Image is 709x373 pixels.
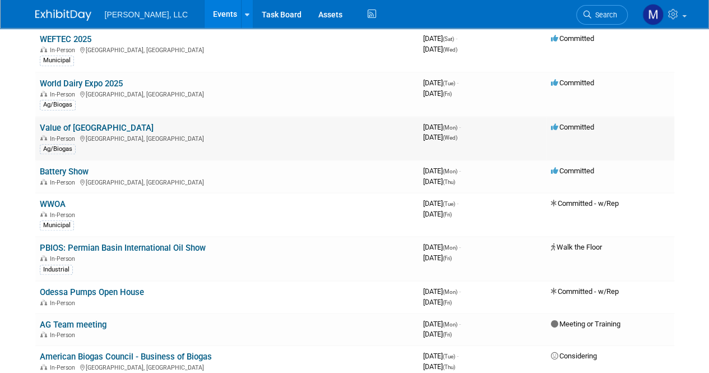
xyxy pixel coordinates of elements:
span: Committed [551,34,594,43]
span: - [459,243,461,251]
span: Committed [551,123,594,131]
div: Ag/Biogas [40,144,76,154]
span: Committed [551,167,594,175]
span: (Tue) [443,353,455,360]
div: [GEOGRAPHIC_DATA], [GEOGRAPHIC_DATA] [40,45,414,54]
img: In-Person Event [40,47,47,52]
span: - [457,79,458,87]
span: - [459,320,461,328]
span: (Fri) [443,331,452,338]
span: Committed - w/Rep [551,199,619,208]
span: [DATE] [423,352,458,360]
div: Municipal [40,220,74,231]
a: Search [576,5,628,25]
div: Industrial [40,265,73,275]
span: Considering [551,352,597,360]
span: Meeting or Training [551,320,620,328]
span: [DATE] [423,243,461,251]
img: In-Person Event [40,211,47,217]
a: WEFTEC 2025 [40,34,91,44]
span: Committed - w/Rep [551,287,619,296]
span: In-Person [50,179,78,186]
span: - [456,34,457,43]
span: In-Person [50,300,78,307]
span: (Thu) [443,179,455,185]
span: (Fri) [443,91,452,97]
span: (Mon) [443,321,457,328]
span: - [457,352,458,360]
span: (Mon) [443,289,457,295]
span: (Wed) [443,47,457,53]
span: [DATE] [423,167,461,175]
span: (Wed) [443,135,457,141]
a: PBIOS: Permian Basin International Oil Show [40,243,206,253]
span: (Mon) [443,245,457,251]
div: [GEOGRAPHIC_DATA], [GEOGRAPHIC_DATA] [40,362,414,371]
span: [DATE] [423,320,461,328]
span: (Thu) [443,364,455,370]
span: In-Person [50,255,78,263]
span: [DATE] [423,34,457,43]
a: WWOA [40,199,66,209]
span: In-Person [50,331,78,339]
a: Battery Show [40,167,89,177]
span: (Sat) [443,36,454,42]
a: World Dairy Expo 2025 [40,79,123,89]
span: [DATE] [423,254,452,262]
span: In-Person [50,47,78,54]
span: (Mon) [443,168,457,174]
img: In-Person Event [40,255,47,261]
span: Search [591,11,617,19]
img: In-Person Event [40,331,47,337]
span: (Fri) [443,211,452,218]
a: AG Team meeting [40,320,106,330]
img: In-Person Event [40,179,47,185]
a: Odessa Pumps Open House [40,287,144,297]
div: [GEOGRAPHIC_DATA], [GEOGRAPHIC_DATA] [40,133,414,142]
span: [DATE] [423,287,461,296]
span: [DATE] [423,199,458,208]
span: (Mon) [443,125,457,131]
span: - [459,167,461,175]
a: Value of [GEOGRAPHIC_DATA] [40,123,154,133]
span: Committed [551,79,594,87]
img: In-Person Event [40,135,47,141]
span: In-Person [50,91,78,98]
span: [DATE] [423,362,455,371]
div: Ag/Biogas [40,100,76,110]
span: [PERSON_NAME], LLC [105,10,188,19]
span: [DATE] [423,79,458,87]
img: In-Person Event [40,364,47,370]
span: [DATE] [423,330,452,338]
span: (Tue) [443,80,455,86]
span: (Tue) [443,201,455,207]
div: [GEOGRAPHIC_DATA], [GEOGRAPHIC_DATA] [40,177,414,186]
span: [DATE] [423,298,452,306]
img: Mitchell Brown [642,4,664,25]
span: [DATE] [423,123,461,131]
span: [DATE] [423,133,457,141]
a: American Biogas Council - Business of Biogas [40,352,212,362]
span: - [457,199,458,208]
span: - [459,123,461,131]
span: [DATE] [423,89,452,98]
span: In-Person [50,211,78,219]
span: - [459,287,461,296]
div: [GEOGRAPHIC_DATA], [GEOGRAPHIC_DATA] [40,89,414,98]
span: In-Person [50,364,78,371]
img: In-Person Event [40,300,47,305]
img: In-Person Event [40,91,47,96]
span: (Fri) [443,300,452,306]
span: In-Person [50,135,78,142]
img: ExhibitDay [35,10,91,21]
span: (Fri) [443,255,452,261]
span: [DATE] [423,45,457,53]
span: [DATE] [423,210,452,218]
span: Walk the Floor [551,243,602,251]
div: Municipal [40,56,74,66]
span: [DATE] [423,177,455,186]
